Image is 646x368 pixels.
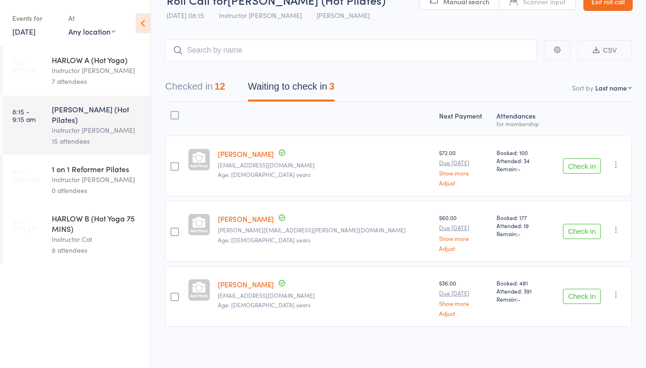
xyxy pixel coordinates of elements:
[439,224,489,231] small: Due [DATE]
[12,58,37,74] time: 7:00 - 8:00 am
[12,26,36,37] a: [DATE]
[496,213,545,221] span: Booked: 177
[496,287,545,295] span: Attended: 391
[518,230,521,238] span: -
[439,235,489,241] a: Show more
[572,83,593,92] label: Sort by
[52,234,142,245] div: Instructor Cat
[3,156,150,204] a: 9:30 -10:00 am1 on 1 Reformer PilatesInstructor [PERSON_NAME]0 attendees
[439,245,489,251] a: Adjust
[68,26,115,37] div: Any location
[496,230,545,238] span: Remain:
[496,165,545,173] span: Remain:
[563,289,601,304] button: Check in
[12,108,36,123] time: 8:15 - 9:15 am
[496,156,545,165] span: Attended: 34
[167,10,204,20] span: [DATE] 08:15
[165,76,225,101] button: Checked in12
[12,217,37,232] time: 4:00 - 5:00 pm
[218,149,274,159] a: [PERSON_NAME]
[439,159,489,166] small: Due [DATE]
[518,165,521,173] span: -
[219,10,302,20] span: Instructor [PERSON_NAME]
[52,136,142,147] div: 15 attendees
[439,279,489,316] div: $36.00
[165,39,537,61] input: Search by name
[439,170,489,176] a: Show more
[329,81,334,92] div: 3
[563,158,601,174] button: Check in
[439,290,489,296] small: Due [DATE]
[52,125,142,136] div: Instructor [PERSON_NAME]
[578,40,632,61] button: CSV
[439,180,489,186] a: Adjust
[52,104,142,125] div: [PERSON_NAME] (Hot Pilates)
[435,106,493,131] div: Next Payment
[218,279,274,289] a: [PERSON_NAME]
[52,213,142,234] div: HARLOW B (Hot Yoga 75 MINS)
[493,106,549,131] div: Atten­dances
[218,301,310,309] span: Age: [DEMOGRAPHIC_DATA] years
[439,148,489,186] div: $72.00
[3,96,150,155] a: 8:15 -9:15 am[PERSON_NAME] (Hot Pilates)Instructor [PERSON_NAME]15 attendees
[496,221,545,230] span: Attended: 19
[218,292,432,299] small: dr.suzannarussell@gmail.com
[218,236,310,244] span: Age: [DEMOGRAPHIC_DATA] years
[218,227,432,233] small: olivia.norrie@icloud.com
[563,224,601,239] button: Check in
[3,46,150,95] a: 7:00 -8:00 amHARLOW A (Hot Yoga)Instructor [PERSON_NAME]7 attendees
[317,10,370,20] span: [PERSON_NAME]
[595,83,627,92] div: Last name
[52,174,142,185] div: Instructor [PERSON_NAME]
[12,10,59,26] div: Events for
[52,76,142,87] div: 7 attendees
[439,213,489,251] div: $60.00
[12,167,39,183] time: 9:30 - 10:00 am
[52,245,142,256] div: 8 attendees
[218,214,274,224] a: [PERSON_NAME]
[439,310,489,316] a: Adjust
[52,185,142,196] div: 0 attendees
[496,295,545,303] span: Remain:
[3,205,150,264] a: 4:00 -5:00 pmHARLOW B (Hot Yoga 75 MINS)Instructor Cat8 attendees
[52,164,142,174] div: 1 on 1 Reformer Pilates
[52,65,142,76] div: Instructor [PERSON_NAME]
[248,76,334,101] button: Waiting to check in3
[496,120,545,127] div: for membership
[218,162,432,168] small: kf.gmez@gmail.com
[215,81,225,92] div: 12
[68,10,115,26] div: At
[52,55,142,65] div: HARLOW A (Hot Yoga)
[496,148,545,156] span: Booked: 100
[518,295,521,303] span: -
[496,279,545,287] span: Booked: 481
[439,300,489,306] a: Show more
